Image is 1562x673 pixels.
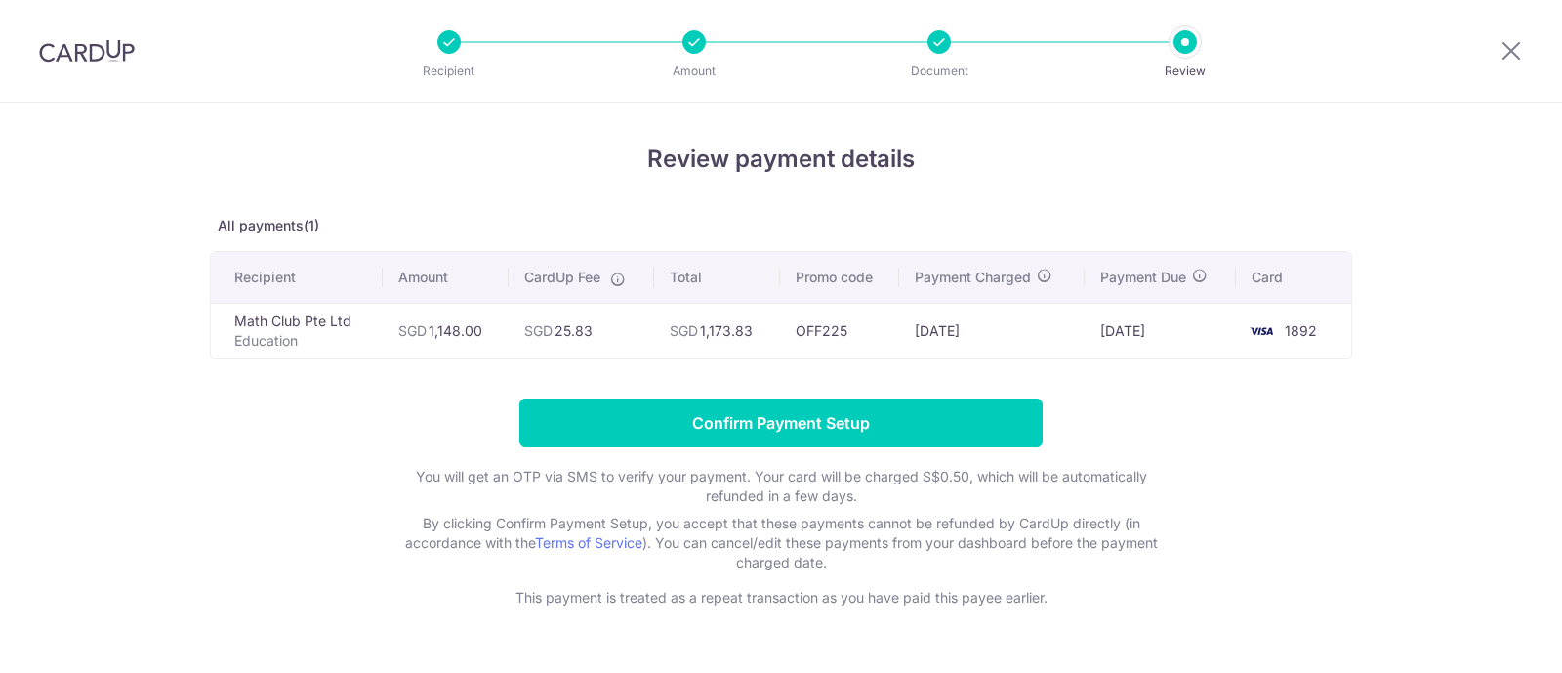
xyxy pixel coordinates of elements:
[654,303,779,358] td: 1,173.83
[383,303,510,358] td: 1,148.00
[899,303,1085,358] td: [DATE]
[509,303,654,358] td: 25.83
[524,322,553,339] span: SGD
[654,252,779,303] th: Total
[390,588,1171,608] p: This payment is treated as a repeat transaction as you have paid this payee earlier.
[1242,319,1281,343] img: <span class="translation_missing" title="translation missing: en.account_steps.new_confirm_form.b...
[622,62,766,81] p: Amount
[780,303,899,358] td: OFF225
[377,62,521,81] p: Recipient
[234,331,367,351] p: Education
[519,399,1043,447] input: Confirm Payment Setup
[1100,268,1186,287] span: Payment Due
[1085,303,1237,358] td: [DATE]
[390,514,1171,572] p: By clicking Confirm Payment Setup, you accept that these payments cannot be refunded by CardUp di...
[398,322,427,339] span: SGD
[1113,62,1257,81] p: Review
[210,142,1352,177] h4: Review payment details
[39,39,135,63] img: CardUp
[210,216,1352,235] p: All payments(1)
[1437,614,1542,663] iframe: Opens a widget where you can find more information
[524,268,600,287] span: CardUp Fee
[211,252,383,303] th: Recipient
[670,322,698,339] span: SGD
[915,268,1031,287] span: Payment Charged
[1236,252,1351,303] th: Card
[383,252,510,303] th: Amount
[390,467,1171,506] p: You will get an OTP via SMS to verify your payment. Your card will be charged S$0.50, which will ...
[535,534,642,551] a: Terms of Service
[780,252,899,303] th: Promo code
[1285,322,1317,339] span: 1892
[867,62,1011,81] p: Document
[211,303,383,358] td: Math Club Pte Ltd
